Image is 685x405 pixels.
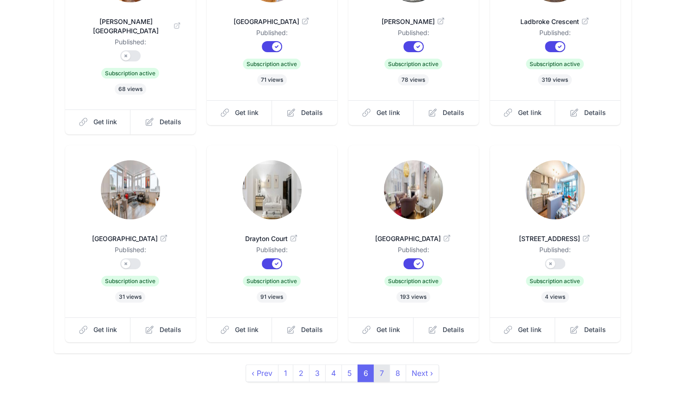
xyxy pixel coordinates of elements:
a: [GEOGRAPHIC_DATA] [222,6,322,28]
a: [STREET_ADDRESS] [505,223,605,245]
a: next [406,364,439,382]
a: 7 [374,364,390,382]
span: [PERSON_NAME] [363,17,464,26]
a: 1 [278,364,293,382]
a: [PERSON_NAME] [363,6,464,28]
a: Details [555,317,620,342]
a: [GEOGRAPHIC_DATA] [363,223,464,245]
a: Get link [65,317,131,342]
span: Get link [518,325,542,334]
img: bmt40uw3wz5y9lsb1wmfjbht1201 [525,160,585,219]
span: [STREET_ADDRESS] [505,234,605,243]
img: c5tgo1s21d2d819wlbif12deeakk [242,160,302,219]
span: Details [160,117,181,127]
dd: Published: [363,245,464,258]
span: Subscription active [526,59,584,69]
a: [PERSON_NAME][GEOGRAPHIC_DATA] [80,6,181,37]
a: 3 [309,364,326,382]
span: 193 views [396,291,430,302]
a: Details [272,100,337,125]
dd: Published: [80,245,181,258]
span: Subscription active [384,59,442,69]
a: Details [130,317,196,342]
a: 4 [325,364,342,382]
span: Get link [93,325,117,334]
a: 2 [293,364,309,382]
span: Details [160,325,181,334]
span: Get link [235,325,259,334]
a: Get link [348,100,414,125]
span: 78 views [398,74,429,85]
span: Ladbroke Crescent [505,17,605,26]
dd: Published: [363,28,464,41]
span: 68 views [115,84,146,95]
a: Get link [490,317,555,342]
span: Subscription active [243,59,301,69]
span: 319 views [538,74,572,85]
span: Subscription active [384,276,442,286]
a: Get link [207,100,272,125]
span: Subscription active [101,68,159,79]
span: Details [443,325,464,334]
a: [GEOGRAPHIC_DATA] [80,223,181,245]
dd: Published: [505,28,605,41]
a: Get link [348,317,414,342]
a: Ladbroke Crescent [505,6,605,28]
dd: Published: [505,245,605,258]
span: [PERSON_NAME][GEOGRAPHIC_DATA] [80,17,181,36]
span: [GEOGRAPHIC_DATA] [222,17,322,26]
span: 31 views [115,291,145,302]
span: Get link [376,108,400,117]
img: hqr0g6iclmnxbp3utsgefe7za1di [101,160,160,219]
img: eg66qemvp6bw0rlldk4d7r1crl42 [384,160,443,219]
nav: pager [246,364,439,382]
a: Details [272,317,337,342]
span: Subscription active [526,276,584,286]
span: Get link [518,108,542,117]
span: Details [301,325,323,334]
span: Details [584,108,606,117]
span: 6 [358,364,374,382]
a: Details [130,109,196,134]
span: [GEOGRAPHIC_DATA] [80,234,181,243]
span: Get link [93,117,117,127]
a: Details [413,100,479,125]
span: Drayton Court [222,234,322,243]
span: 71 views [257,74,287,85]
span: Get link [235,108,259,117]
span: [GEOGRAPHIC_DATA] [363,234,464,243]
a: 8 [389,364,406,382]
a: previous [246,364,278,382]
dd: Published: [222,245,322,258]
span: 4 views [541,291,569,302]
a: Get link [207,317,272,342]
span: Subscription active [243,276,301,286]
a: Get link [65,109,131,134]
span: 91 views [257,291,287,302]
span: Get link [376,325,400,334]
span: Details [301,108,323,117]
a: 5 [341,364,358,382]
span: Details [584,325,606,334]
dd: Published: [80,37,181,50]
a: Get link [490,100,555,125]
a: Drayton Court [222,223,322,245]
a: Details [413,317,479,342]
span: Subscription active [101,276,159,286]
dd: Published: [222,28,322,41]
span: Details [443,108,464,117]
a: Details [555,100,620,125]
